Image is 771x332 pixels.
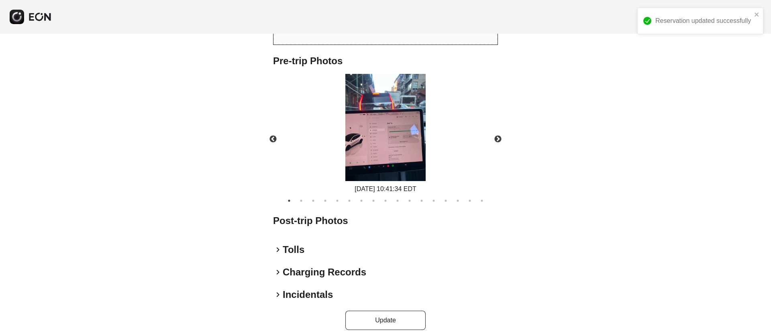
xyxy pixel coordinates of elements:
[345,197,353,205] button: 6
[259,125,287,153] button: Previous
[345,311,426,330] button: Update
[466,197,474,205] button: 16
[333,197,341,205] button: 5
[273,245,283,255] span: keyboard_arrow_right
[273,55,498,67] h2: Pre-trip Photos
[442,197,450,205] button: 14
[430,197,438,205] button: 13
[406,197,414,205] button: 11
[345,74,426,181] img: https://fastfleet.me/rails/active_storage/blobs/redirect/eyJfcmFpbHMiOnsibWVzc2FnZSI6IkJBaHBBNXRa...
[273,267,283,277] span: keyboard_arrow_right
[309,197,317,205] button: 3
[283,288,333,301] h2: Incidentals
[297,197,305,205] button: 2
[418,197,426,205] button: 12
[273,290,283,299] span: keyboard_arrow_right
[381,197,390,205] button: 9
[655,16,752,26] div: Reservation updated successfully
[394,197,402,205] button: 10
[754,11,760,18] button: close
[478,197,486,205] button: 17
[454,197,462,205] button: 15
[345,184,426,194] div: [DATE] 10:41:34 EDT
[285,197,293,205] button: 1
[283,266,366,279] h2: Charging Records
[321,197,329,205] button: 4
[484,125,512,153] button: Next
[273,214,498,227] h2: Post-trip Photos
[283,243,304,256] h2: Tolls
[369,197,377,205] button: 8
[357,197,365,205] button: 7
